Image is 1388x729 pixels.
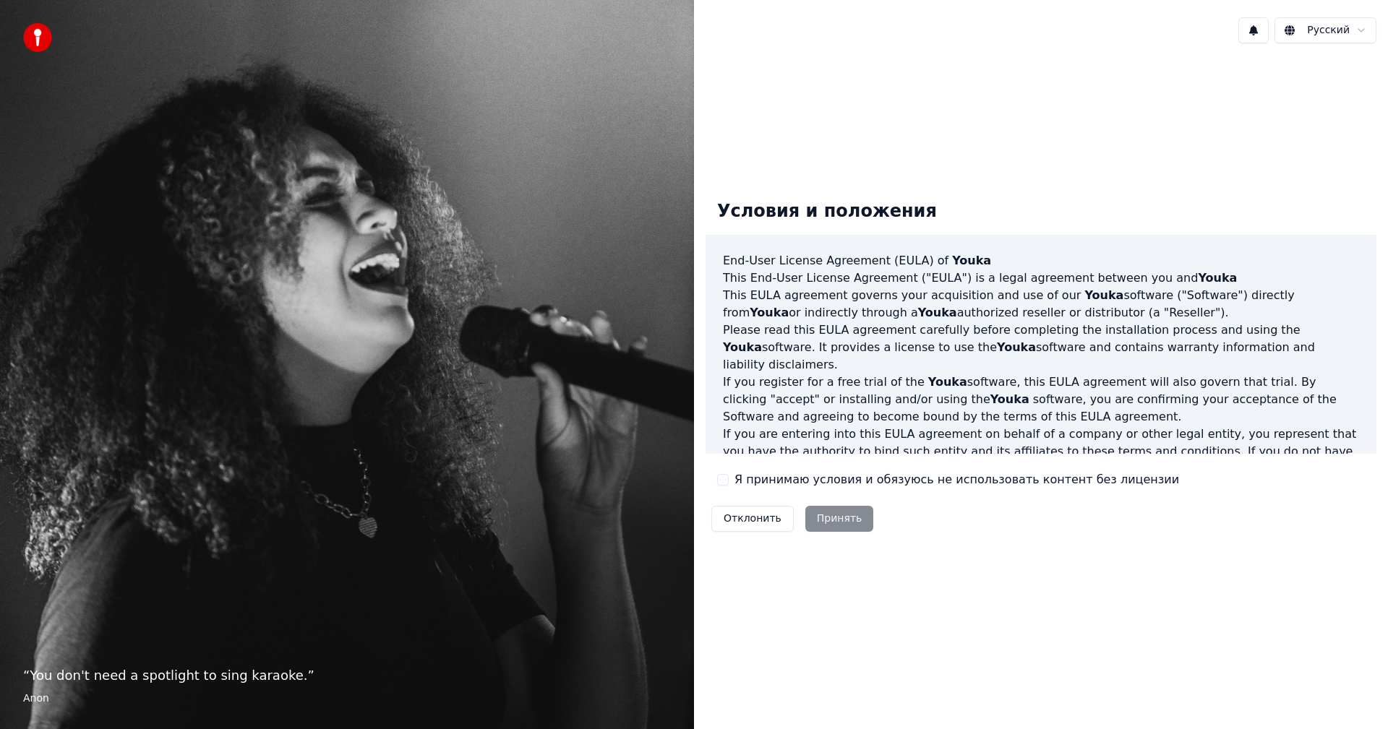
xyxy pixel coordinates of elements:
[990,392,1029,406] span: Youka
[928,375,967,389] span: Youka
[723,426,1359,495] p: If you are entering into this EULA agreement on behalf of a company or other legal entity, you re...
[734,471,1179,488] label: Я принимаю условия и обязуюсь не использовать контент без лицензии
[750,306,789,319] span: Youka
[952,254,991,267] span: Youka
[23,691,671,706] footer: Anon
[723,269,1359,287] p: This End-User License Agreement ("EULA") is a legal agreement between you and
[1198,271,1237,285] span: Youka
[918,306,957,319] span: Youka
[706,189,948,235] div: Условия и положения
[723,252,1359,269] h3: End-User License Agreement (EULA) of
[1084,288,1123,302] span: Youka
[23,23,52,52] img: youka
[723,322,1359,374] p: Please read this EULA agreement carefully before completing the installation process and using th...
[723,374,1359,426] p: If you register for a free trial of the software, this EULA agreement will also govern that trial...
[23,665,671,686] p: “ You don't need a spotlight to sing karaoke. ”
[711,506,794,532] button: Отклонить
[997,340,1036,354] span: Youka
[723,287,1359,322] p: This EULA agreement governs your acquisition and use of our software ("Software") directly from o...
[723,340,762,354] span: Youka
